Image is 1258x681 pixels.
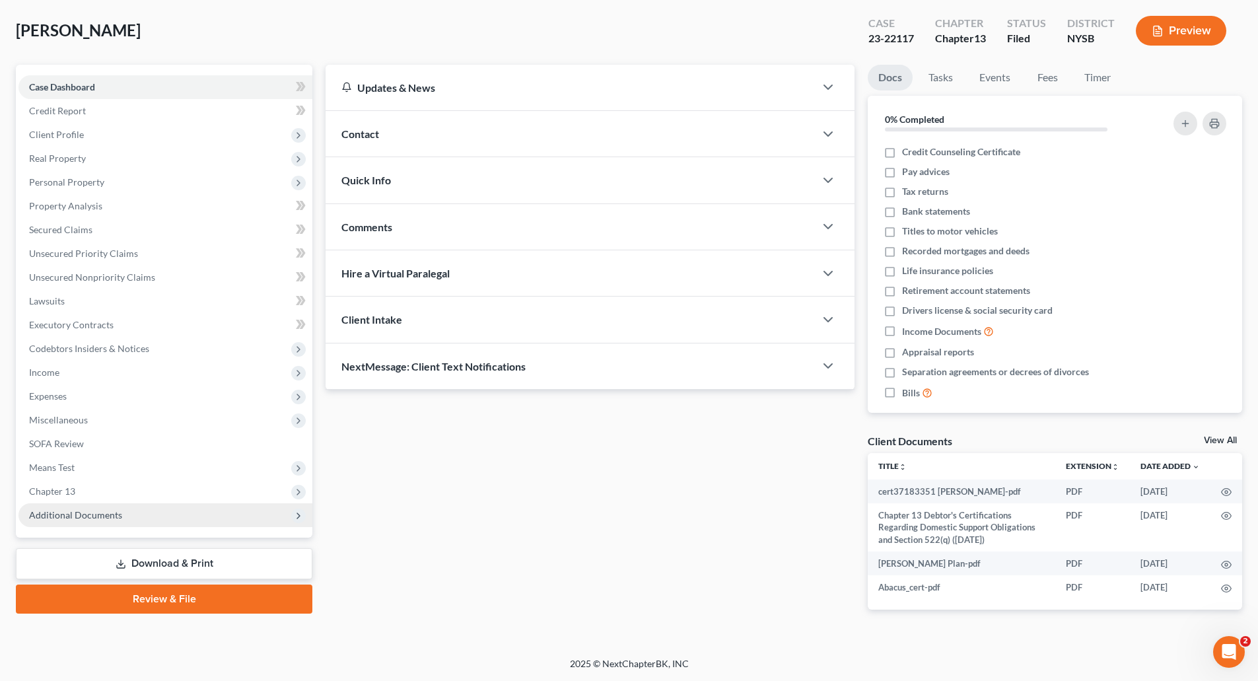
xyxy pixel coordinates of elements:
[29,438,84,449] span: SOFA Review
[29,462,75,473] span: Means Test
[1213,636,1245,668] iframe: Intercom live chat
[341,313,402,326] span: Client Intake
[341,174,391,186] span: Quick Info
[1240,636,1251,647] span: 2
[29,176,104,188] span: Personal Property
[1136,16,1226,46] button: Preview
[868,16,914,31] div: Case
[868,503,1055,552] td: Chapter 13 Debtor's Certifications Regarding Domestic Support Obligations and Section 522(q) ([DA...
[18,99,312,123] a: Credit Report
[918,65,963,90] a: Tasks
[935,16,986,31] div: Chapter
[902,325,981,338] span: Income Documents
[29,485,75,497] span: Chapter 13
[1055,575,1130,599] td: PDF
[1130,503,1210,552] td: [DATE]
[902,205,970,218] span: Bank statements
[341,360,526,373] span: NextMessage: Client Text Notifications
[902,365,1089,378] span: Separation agreements or decrees of divorces
[1074,65,1121,90] a: Timer
[29,81,95,92] span: Case Dashboard
[18,289,312,313] a: Lawsuits
[902,145,1020,159] span: Credit Counseling Certificate
[16,20,141,40] span: [PERSON_NAME]
[341,81,799,94] div: Updates & News
[902,264,993,277] span: Life insurance policies
[868,65,913,90] a: Docs
[18,242,312,266] a: Unsecured Priority Claims
[868,434,952,448] div: Client Documents
[868,480,1055,503] td: cert37183351 [PERSON_NAME]-pdf
[18,75,312,99] a: Case Dashboard
[16,585,312,614] a: Review & File
[1066,461,1119,471] a: Extensionunfold_more
[902,185,948,198] span: Tax returns
[29,200,102,211] span: Property Analysis
[1140,461,1200,471] a: Date Added expand_more
[18,313,312,337] a: Executory Contracts
[18,194,312,218] a: Property Analysis
[341,221,392,233] span: Comments
[29,248,138,259] span: Unsecured Priority Claims
[29,319,114,330] span: Executory Contracts
[868,31,914,46] div: 23-22117
[1007,31,1046,46] div: Filed
[29,153,86,164] span: Real Property
[902,345,974,359] span: Appraisal reports
[18,266,312,289] a: Unsecured Nonpriority Claims
[16,548,312,579] a: Download & Print
[29,367,59,378] span: Income
[253,657,1006,681] div: 2025 © NextChapterBK, INC
[868,575,1055,599] td: Abacus_cert-pdf
[899,463,907,471] i: unfold_more
[29,509,122,520] span: Additional Documents
[902,225,998,238] span: Titles to motor vehicles
[29,129,84,140] span: Client Profile
[902,304,1053,317] span: Drivers license & social security card
[1026,65,1068,90] a: Fees
[29,414,88,425] span: Miscellaneous
[1111,463,1119,471] i: unfold_more
[1067,31,1115,46] div: NYSB
[18,432,312,456] a: SOFA Review
[1055,552,1130,575] td: PDF
[29,105,86,116] span: Credit Report
[1130,552,1210,575] td: [DATE]
[1130,575,1210,599] td: [DATE]
[29,271,155,283] span: Unsecured Nonpriority Claims
[29,224,92,235] span: Secured Claims
[868,552,1055,575] td: [PERSON_NAME] Plan-pdf
[18,218,312,242] a: Secured Claims
[29,390,67,402] span: Expenses
[1204,436,1237,445] a: View All
[341,127,379,140] span: Contact
[1007,16,1046,31] div: Status
[969,65,1021,90] a: Events
[1055,480,1130,503] td: PDF
[29,343,149,354] span: Codebtors Insiders & Notices
[902,386,920,400] span: Bills
[1055,503,1130,552] td: PDF
[902,284,1030,297] span: Retirement account statements
[1192,463,1200,471] i: expand_more
[935,31,986,46] div: Chapter
[902,244,1030,258] span: Recorded mortgages and deeds
[902,165,950,178] span: Pay advices
[974,32,986,44] span: 13
[341,267,450,279] span: Hire a Virtual Paralegal
[1067,16,1115,31] div: District
[878,461,907,471] a: Titleunfold_more
[29,295,65,306] span: Lawsuits
[885,114,944,125] strong: 0% Completed
[1130,480,1210,503] td: [DATE]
